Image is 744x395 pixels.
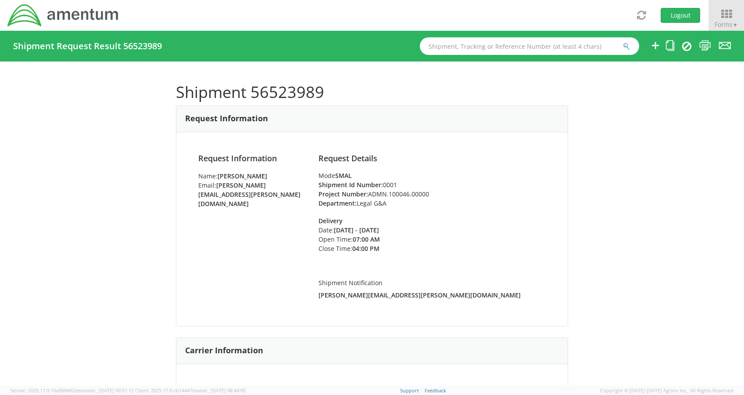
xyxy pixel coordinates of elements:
[185,114,268,123] h3: Request Information
[318,217,343,225] strong: Delivery
[318,190,368,198] strong: Project Number:
[198,181,300,208] strong: [PERSON_NAME][EMAIL_ADDRESS][PERSON_NAME][DOMAIN_NAME]
[176,83,568,101] h1: Shipment 56523989
[318,171,546,180] div: Mode
[318,199,357,207] strong: Department:
[335,171,352,180] strong: SMAL
[318,235,407,244] li: Open Time:
[192,387,246,394] span: master, [DATE] 08:44:05
[198,181,305,208] li: Email:
[11,387,134,394] span: Server: 2025.17.0-16a969492de
[715,20,738,29] span: Forms
[400,387,419,394] a: Support
[135,387,246,394] span: Client: 2025.17.0-cb14447
[420,37,639,55] input: Shipment, Tracking or Reference Number (at least 4 chars)
[13,41,162,51] h4: Shipment Request Result 56523989
[600,387,733,394] span: Copyright © [DATE]-[DATE] Agistix Inc., All Rights Reserved
[425,387,446,394] a: Feedback
[7,3,120,28] img: dyn-intl-logo-049831509241104b2a82.png
[185,346,263,355] h3: Carrier Information
[318,225,407,235] li: Date:
[198,154,305,163] h4: Request Information
[318,279,546,286] h5: Shipment Notification
[318,199,546,208] li: Legal G&A
[661,8,700,23] button: Logout
[353,235,380,243] strong: 07:00 AM
[318,154,546,163] h4: Request Details
[318,291,521,299] strong: [PERSON_NAME][EMAIL_ADDRESS][PERSON_NAME][DOMAIN_NAME]
[334,226,354,234] strong: [DATE]
[80,387,134,394] span: master, [DATE] 09:51:12
[352,244,379,253] strong: 04:00 PM
[198,171,305,181] li: Name:
[318,181,383,189] strong: Shipment Id Number:
[355,226,379,234] strong: - [DATE]
[318,189,546,199] li: ADMN.100046.00000
[733,21,738,29] span: ▼
[218,172,267,180] strong: [PERSON_NAME]
[318,244,407,253] li: Close Time:
[318,180,546,189] li: 0001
